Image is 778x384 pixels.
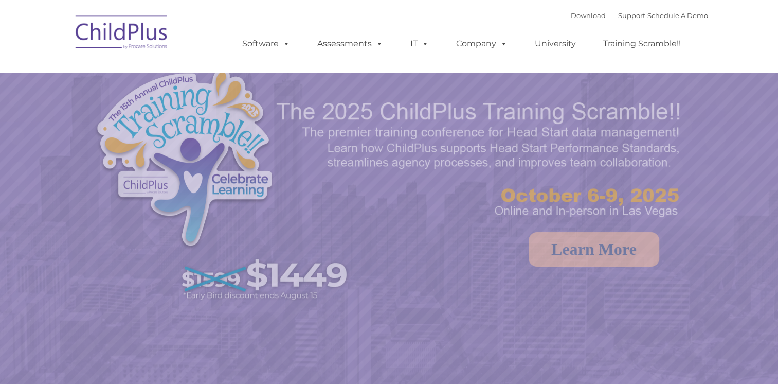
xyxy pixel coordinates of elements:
a: Company [446,33,518,54]
a: IT [400,33,439,54]
a: Support [618,11,645,20]
img: ChildPlus by Procare Solutions [70,8,173,60]
font: | [571,11,708,20]
a: University [524,33,586,54]
a: Training Scramble!! [593,33,691,54]
a: Software [232,33,300,54]
a: Learn More [529,232,659,267]
a: Download [571,11,606,20]
a: Schedule A Demo [647,11,708,20]
a: Assessments [307,33,393,54]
